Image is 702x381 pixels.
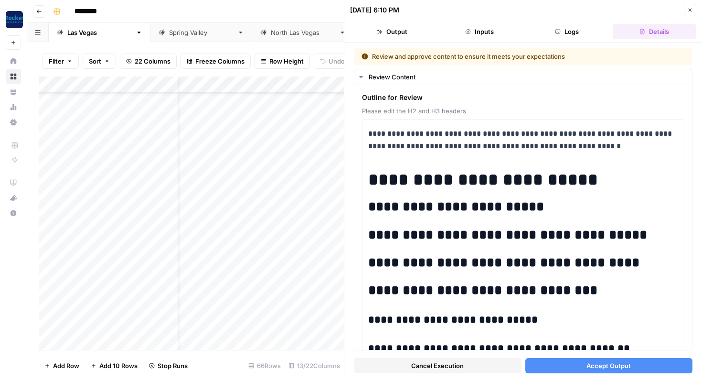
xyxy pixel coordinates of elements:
span: Stop Runs [158,361,188,370]
img: Rocket Pilots Logo [6,11,23,28]
span: Please edit the H2 and H3 headers [362,106,684,116]
button: Cancel Execution [354,358,521,373]
div: [GEOGRAPHIC_DATA] [67,28,132,37]
span: Accept Output [586,361,631,370]
div: What's new? [6,191,21,205]
button: Output [350,24,434,39]
button: Add 10 Rows [85,358,143,373]
a: Your Data [6,84,21,99]
div: 66 Rows [245,358,285,373]
button: Logs [525,24,609,39]
span: 22 Columns [135,56,170,66]
button: Stop Runs [143,358,193,373]
button: Undo [314,54,351,69]
a: [GEOGRAPHIC_DATA] [150,23,252,42]
span: Freeze Columns [195,56,245,66]
button: Help + Support [6,206,21,221]
button: Filter [43,54,79,69]
button: Details [613,24,696,39]
a: Usage [6,99,21,115]
span: Row Height [269,56,304,66]
div: [GEOGRAPHIC_DATA] [169,28,234,37]
a: Settings [6,115,21,130]
span: Filter [49,56,64,66]
div: Review and approve content to ensure it meets your expectations [362,52,625,61]
span: Outline for Review [362,93,684,102]
div: [DATE] 6:10 PM [350,5,399,15]
a: Home [6,54,21,69]
span: Add Row [53,361,79,370]
div: [GEOGRAPHIC_DATA] [271,28,335,37]
a: Browse [6,69,21,84]
a: [GEOGRAPHIC_DATA] [252,23,354,42]
span: Cancel Execution [411,361,464,370]
button: Add Row [39,358,85,373]
button: Freeze Columns [181,54,251,69]
div: 13/22 Columns [285,358,344,373]
button: What's new? [6,190,21,206]
button: Review Content [354,69,692,85]
span: Add 10 Rows [99,361,138,370]
a: AirOps Academy [6,175,21,190]
button: Row Height [255,54,310,69]
button: Accept Output [525,358,693,373]
a: [GEOGRAPHIC_DATA] [49,23,150,42]
div: Review Content [369,72,686,82]
span: Undo [329,56,345,66]
button: Inputs [437,24,521,39]
span: Sort [89,56,101,66]
button: Sort [83,54,116,69]
button: 22 Columns [120,54,177,69]
button: Workspace: Rocket Pilots [6,8,21,32]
